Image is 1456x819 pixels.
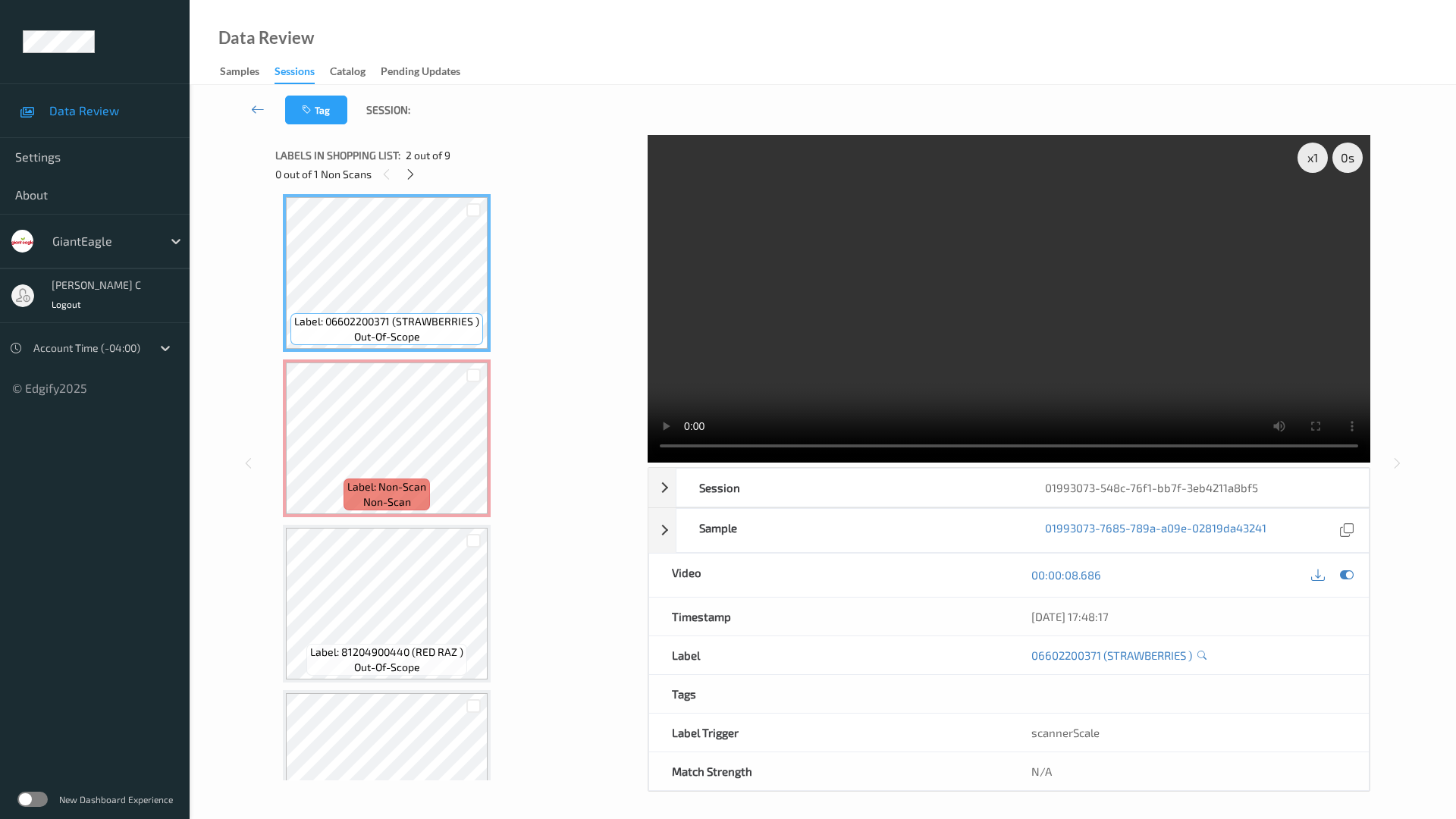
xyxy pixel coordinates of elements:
div: Sample [676,509,1023,552]
div: N/A [1009,752,1369,790]
span: out-of-scope [354,660,420,675]
div: Session [676,469,1023,507]
div: Samples [220,64,259,83]
span: Label: Non-Scan [347,479,426,494]
div: 0 out of 1 Non Scans [275,165,637,184]
span: non-scan [363,494,411,510]
div: Tags [649,675,1009,713]
div: 01993073-548c-76f1-bb7f-3eb4211a8bf5 [1022,469,1369,507]
a: Sessions [275,61,330,84]
a: 00:00:08.686 [1031,567,1101,582]
a: 06602200371 (STRAWBERRIES ) [1031,648,1192,663]
div: Match Strength [649,752,1009,790]
div: Timestamp [649,598,1009,635]
span: Label: 81204900440 (RED RAZ ) [310,645,463,660]
div: 0 s [1332,143,1363,173]
div: Sessions [275,64,315,84]
button: Tag [285,96,347,124]
div: Data Review [218,30,314,45]
a: Samples [220,61,275,83]
span: 2 out of 9 [406,148,450,163]
div: scannerScale [1009,714,1369,752]
div: Video [649,554,1009,597]
a: Catalog [330,61,381,83]
div: [DATE] 17:48:17 [1031,609,1346,624]
span: Labels in shopping list: [275,148,400,163]
span: out-of-scope [354,329,420,344]
div: Label [649,636,1009,674]
div: Label Trigger [649,714,1009,752]
a: Pending Updates [381,61,475,83]
div: Session01993073-548c-76f1-bb7f-3eb4211a8bf5 [648,468,1370,507]
span: Label: 06602200371 (STRAWBERRIES ) [294,314,479,329]
div: x 1 [1298,143,1328,173]
div: Catalog [330,64,366,83]
a: 01993073-7685-789a-a09e-02819da43241 [1045,520,1266,541]
div: Sample01993073-7685-789a-a09e-02819da43241 [648,508,1370,553]
span: Session: [366,102,410,118]
div: Pending Updates [381,64,460,83]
